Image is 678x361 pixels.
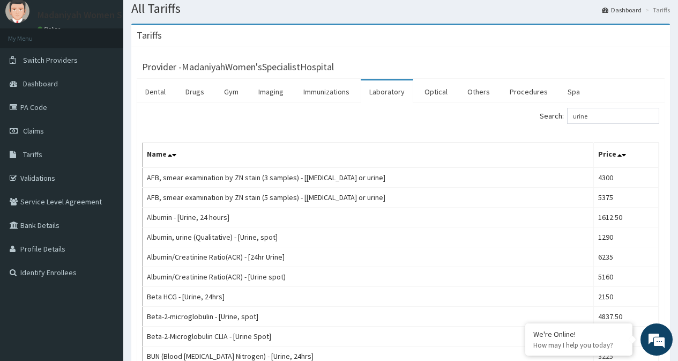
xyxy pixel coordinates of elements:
[5,244,204,282] textarea: Type your message and hit 'Enter'
[540,108,659,124] label: Search:
[643,5,670,14] li: Tariffs
[143,247,594,267] td: Albumin/Creatinine Ratio(ACR) - [24hr Urine]
[602,5,642,14] a: Dashboard
[131,2,670,16] h1: All Tariffs
[593,287,659,307] td: 2150
[501,80,556,103] a: Procedures
[143,208,594,227] td: Albumin - [Urine, 24 hours]
[143,188,594,208] td: AFB, smear examination by ZN stain (5 samples) - [[MEDICAL_DATA] or urine]
[56,60,180,74] div: Chat with us now
[137,80,174,103] a: Dental
[23,126,44,136] span: Claims
[177,80,213,103] a: Drugs
[559,80,588,103] a: Spa
[593,307,659,327] td: 4837.50
[142,62,334,72] h3: Provider - MadaniyahWomen'sSpecialistHospital
[38,10,196,20] p: Madaniyah Women Specialist Hospital
[459,80,498,103] a: Others
[143,227,594,247] td: Albumin, urine (Qualitative) - [Urine, spot]
[295,80,358,103] a: Immunizations
[143,167,594,188] td: AFB, smear examination by ZN stain (3 samples) - [[MEDICAL_DATA] or urine]
[62,110,148,219] span: We're online!
[593,188,659,208] td: 5375
[593,267,659,287] td: 5160
[416,80,456,103] a: Optical
[143,143,594,168] th: Name
[593,208,659,227] td: 1612.50
[361,80,413,103] a: Laboratory
[23,150,42,159] span: Tariffs
[533,341,624,350] p: How may I help you today?
[593,143,659,168] th: Price
[143,307,594,327] td: Beta-2-microglobulin - [Urine, spot]
[23,79,58,89] span: Dashboard
[143,327,594,347] td: Beta-2-Microglobulin CLIA - [Urine Spot]
[143,267,594,287] td: Albumin/Creatinine Ratio(ACR) - [Urine spot)
[143,287,594,307] td: Beta HCG - [Urine, 24hrs]
[533,329,624,339] div: We're Online!
[593,227,659,247] td: 1290
[593,247,659,267] td: 6235
[137,31,162,40] h3: Tariffs
[593,167,659,188] td: 4300
[38,25,63,33] a: Online
[23,55,78,65] span: Switch Providers
[250,80,292,103] a: Imaging
[567,108,659,124] input: Search:
[215,80,247,103] a: Gym
[176,5,202,31] div: Minimize live chat window
[20,54,43,80] img: d_794563401_company_1708531726252_794563401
